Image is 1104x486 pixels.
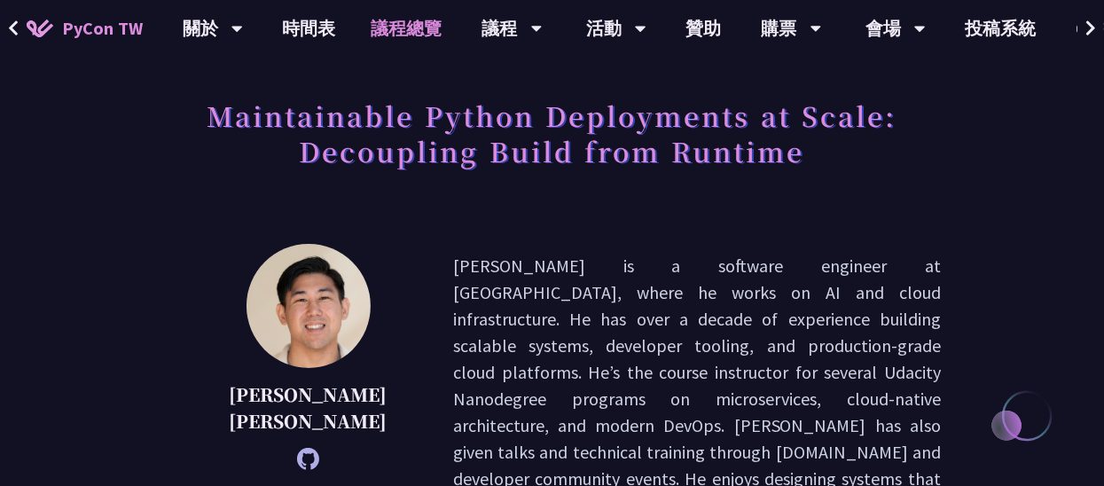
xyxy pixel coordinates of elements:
[27,20,53,37] img: Home icon of PyCon TW 2025
[163,89,941,177] h1: Maintainable Python Deployments at Scale: Decoupling Build from Runtime
[207,381,409,435] p: [PERSON_NAME] [PERSON_NAME]
[62,15,143,42] span: PyCon TW
[1077,22,1094,35] img: Locale Icon
[9,6,161,51] a: PyCon TW
[247,244,371,368] img: Justin Lee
